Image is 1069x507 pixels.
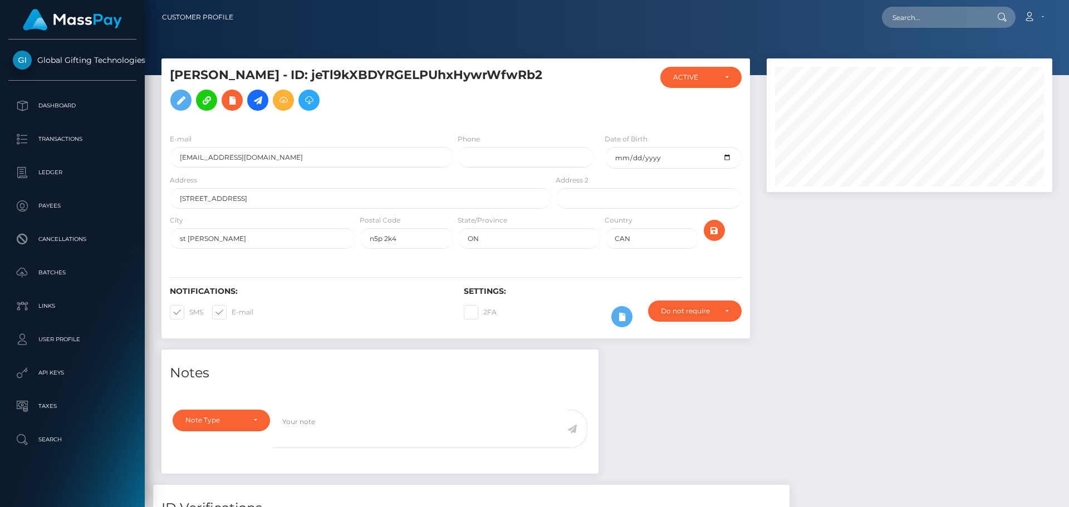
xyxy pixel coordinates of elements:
[13,131,132,147] p: Transactions
[661,307,716,316] div: Do not require
[8,326,136,353] a: User Profile
[170,67,545,116] h5: [PERSON_NAME] - ID: jeTl9kXBDYRGELPUhxHywrWfwRb2
[648,301,742,322] button: Do not require
[170,175,197,185] label: Address
[8,159,136,186] a: Ledger
[556,175,589,185] label: Address 2
[360,215,400,225] label: Postal Code
[170,215,183,225] label: City
[13,51,32,70] img: Global Gifting Technologies Inc
[13,198,132,214] p: Payees
[464,287,741,296] h6: Settings:
[8,426,136,454] a: Search
[8,292,136,320] a: Links
[13,331,132,348] p: User Profile
[8,125,136,153] a: Transactions
[13,298,132,314] p: Links
[458,215,507,225] label: State/Province
[8,392,136,420] a: Taxes
[673,73,716,82] div: ACTIVE
[8,192,136,220] a: Payees
[185,416,244,425] div: Note Type
[212,305,253,319] label: E-mail
[8,225,136,253] a: Cancellations
[170,305,203,319] label: SMS
[605,215,632,225] label: Country
[173,410,270,431] button: Note Type
[13,431,132,448] p: Search
[605,134,648,144] label: Date of Birth
[8,359,136,387] a: API Keys
[882,7,987,28] input: Search...
[13,164,132,181] p: Ledger
[13,398,132,415] p: Taxes
[170,287,447,296] h6: Notifications:
[8,92,136,120] a: Dashboard
[13,97,132,114] p: Dashboard
[170,134,192,144] label: E-mail
[247,90,268,111] a: Initiate Payout
[23,9,122,31] img: MassPay Logo
[162,6,233,29] a: Customer Profile
[13,365,132,381] p: API Keys
[8,259,136,287] a: Batches
[464,305,497,319] label: 2FA
[458,134,480,144] label: Phone
[660,67,742,88] button: ACTIVE
[13,231,132,248] p: Cancellations
[8,55,136,65] span: Global Gifting Technologies Inc
[13,264,132,281] p: Batches
[170,363,590,383] h4: Notes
